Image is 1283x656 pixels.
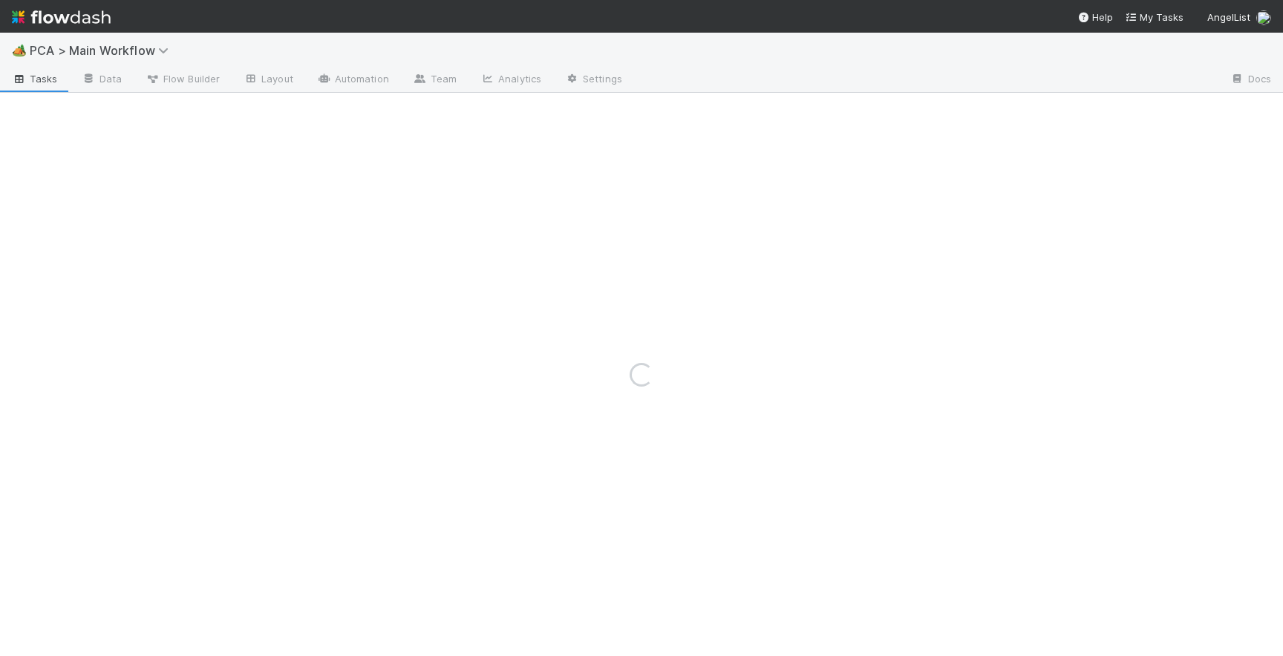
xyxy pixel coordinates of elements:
[1125,10,1184,24] a: My Tasks
[553,68,634,92] a: Settings
[70,68,134,92] a: Data
[12,44,27,56] span: 🏕️
[30,43,176,58] span: PCA > Main Workflow
[12,71,58,86] span: Tasks
[12,4,111,30] img: logo-inverted-e16ddd16eac7371096b0.svg
[146,71,220,86] span: Flow Builder
[469,68,553,92] a: Analytics
[1125,11,1184,23] span: My Tasks
[305,68,401,92] a: Automation
[401,68,469,92] a: Team
[1256,10,1271,25] img: avatar_ba0ef937-97b0-4cb1-a734-c46f876909ef.png
[1207,11,1250,23] span: AngelList
[1077,10,1113,24] div: Help
[134,68,232,92] a: Flow Builder
[1218,68,1283,92] a: Docs
[232,68,305,92] a: Layout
